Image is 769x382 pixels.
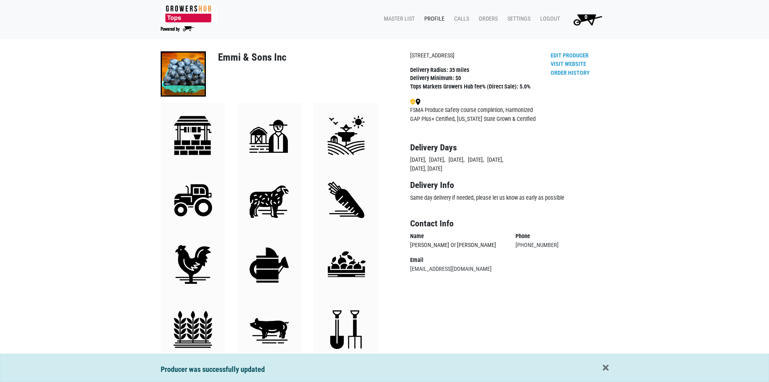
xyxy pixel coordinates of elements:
a: 0 [563,11,609,27]
span: 0 [585,14,587,21]
strong: Email [410,257,423,264]
h4: Delivery Days [410,142,503,153]
strong: Name [410,233,424,240]
img: 20-542d666e91a61d5b852e869c8d01fd56.png [237,232,302,297]
p: [PERSON_NAME] or [PERSON_NAME] [410,241,503,250]
h3: Emmi & Sons Inc [218,51,379,63]
a: Order History [551,70,590,76]
img: 7-62c97b922f142e3cafce2061f1f95b36.png [161,297,225,362]
li: Delivery Minimum: $0 [410,74,539,82]
div: Producer was successfully updated [161,364,609,375]
img: 2-3444e3ba12206fdd60fd3093121f3ffb.png [314,168,378,232]
img: 18-5fefba4e4473f45ce7b8379fec26bc97.png [161,168,225,232]
img: 13-5ab5e0e794d36b9d01159bc26a415072.png [161,232,225,297]
li: Tops Markets Growers Hub fee% (Direct Sale): 5.0% [410,83,539,91]
img: 15-8e65d59f145ce6c5391d13021ac38b04.png [237,168,302,232]
img: 11-13a8c7c79bba78091c26692468e6b360.png [237,297,302,362]
strong: Phone [515,233,530,240]
img: safety-e55c860ca8c00a9c171001a62a92dabd.png [410,99,415,105]
img: 10-876d735127eaf97bb67f6fad3ed1c1e7.png [314,232,378,297]
img: 16-a7ead4628f8e1841ef7647162d388ade.png [314,297,378,362]
a: Settings [501,11,534,27]
div: FSMA Produce Safety course completion, Harmonized GAP Plus+ Certified, [US_STATE] State Grown & C... [410,97,539,124]
p: Same day delivery if needed, please let us know as early as possible [410,194,609,203]
li: Delivery Radius: 35 miles [410,66,539,74]
a: Master List [377,11,418,27]
img: Cart [570,11,606,27]
a: Profile [418,11,448,27]
a: [EMAIL_ADDRESS][DOMAIN_NAME] [410,266,492,272]
img: Powered by Big Wheelbarrow [161,26,194,32]
h4: Contact Info [410,218,609,229]
a: Orders [472,11,501,27]
p: [STREET_ADDRESS] [410,51,539,60]
a: Logout [534,11,563,27]
a: Calls [448,11,472,27]
img: map_marker-0e94453035b3232a4d21701695807de9.png [415,99,421,105]
img: 4-0993951e45cc3cfb3b5adfa2d52d6e80.png [314,103,378,168]
img: 21-6e204b3a246bdca6bce0e713e8c9fd5c.png [161,103,225,168]
a: Visit Website [551,61,586,68]
a: [PHONE_NUMBER] [515,242,559,249]
img: 6-ffe85f7560f3a7bdc85868ce0f288644.png [237,103,302,168]
img: thumbnail-aa6cd2af8f24da05a581646e1e2369c5.jpg [161,51,206,97]
a: Edit Producer [551,52,589,59]
p: [DATE], [DATE], [DATE], [DATE], [DATE], [DATE], [DATE] [410,156,503,173]
h4: Delivery Info [410,180,609,190]
img: 279edf242af8f9d49a69d9d2afa010fb.png [161,5,217,23]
